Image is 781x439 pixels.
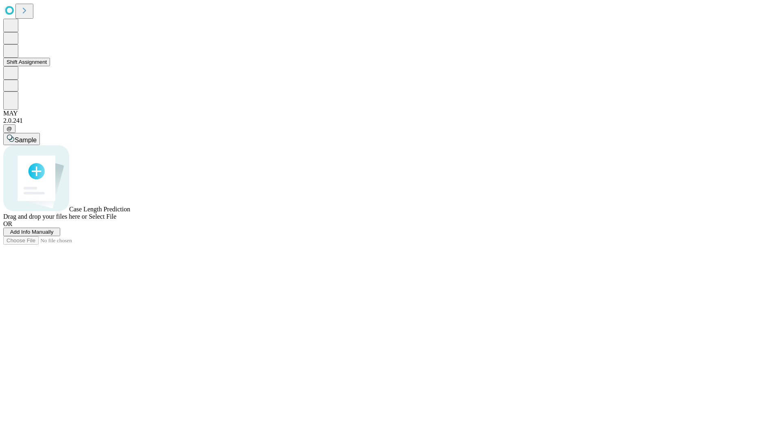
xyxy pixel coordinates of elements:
[89,213,116,220] span: Select File
[3,220,12,227] span: OR
[3,133,40,145] button: Sample
[3,58,50,66] button: Shift Assignment
[15,137,37,143] span: Sample
[3,117,778,124] div: 2.0.241
[3,213,87,220] span: Drag and drop your files here or
[10,229,54,235] span: Add Info Manually
[7,126,12,132] span: @
[69,206,130,213] span: Case Length Prediction
[3,110,778,117] div: MAY
[3,228,60,236] button: Add Info Manually
[3,124,15,133] button: @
